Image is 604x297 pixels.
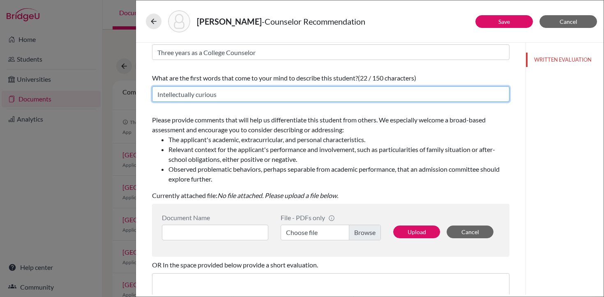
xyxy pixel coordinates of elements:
label: Choose file [281,225,381,240]
button: Upload [393,226,440,238]
button: WRITTEN EVALUATION [526,53,604,67]
span: OR In the space provided below provide a short evaluation. [152,261,318,269]
button: Cancel [447,226,493,238]
li: Relevant context for the applicant's performance and involvement, such as particularities of fami... [168,145,509,164]
span: - Counselor Recommendation [262,16,365,26]
div: Currently attached file: [152,112,509,204]
div: File - PDFs only [281,214,381,221]
span: What are the first words that come to your mind to describe this student? [152,74,358,82]
i: No file attached. Please upload a file below. [217,191,338,199]
span: Please provide comments that will help us differentiate this student from others. We especially w... [152,116,509,184]
span: info [328,215,335,221]
li: Observed problematic behaviors, perhaps separable from academic performance, that an admission co... [168,164,509,184]
span: (22 / 150 characters) [358,74,416,82]
li: The applicant's academic, extracurricular, and personal characteristics. [168,135,509,145]
div: Document Name [162,214,268,221]
strong: [PERSON_NAME] [197,16,262,26]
